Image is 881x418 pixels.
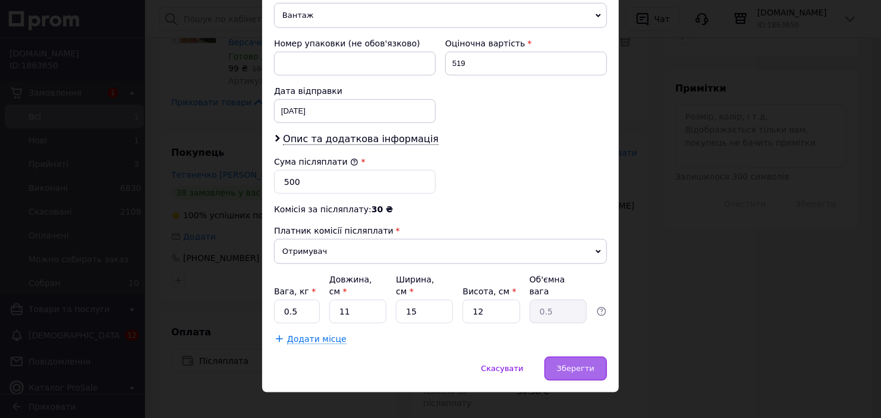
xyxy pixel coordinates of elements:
[445,37,607,49] div: Оціночна вартість
[287,334,347,344] span: Додати місце
[372,205,393,214] span: 30 ₴
[274,203,607,215] div: Комісія за післяплату:
[530,274,587,297] div: Об'ємна вага
[274,226,394,235] span: Платник комісії післяплати
[329,275,372,296] label: Довжина, см
[274,287,316,296] label: Вага, кг
[274,239,607,264] span: Отримувач
[274,157,358,166] label: Сума післяплати
[557,364,594,373] span: Зберегти
[274,37,436,49] div: Номер упаковки (не обов'язково)
[283,133,439,145] span: Опис та додаткова інформація
[274,85,436,97] div: Дата відправки
[274,3,607,28] span: Вантаж
[462,287,516,296] label: Висота, см
[481,364,523,373] span: Скасувати
[396,275,434,296] label: Ширина, см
